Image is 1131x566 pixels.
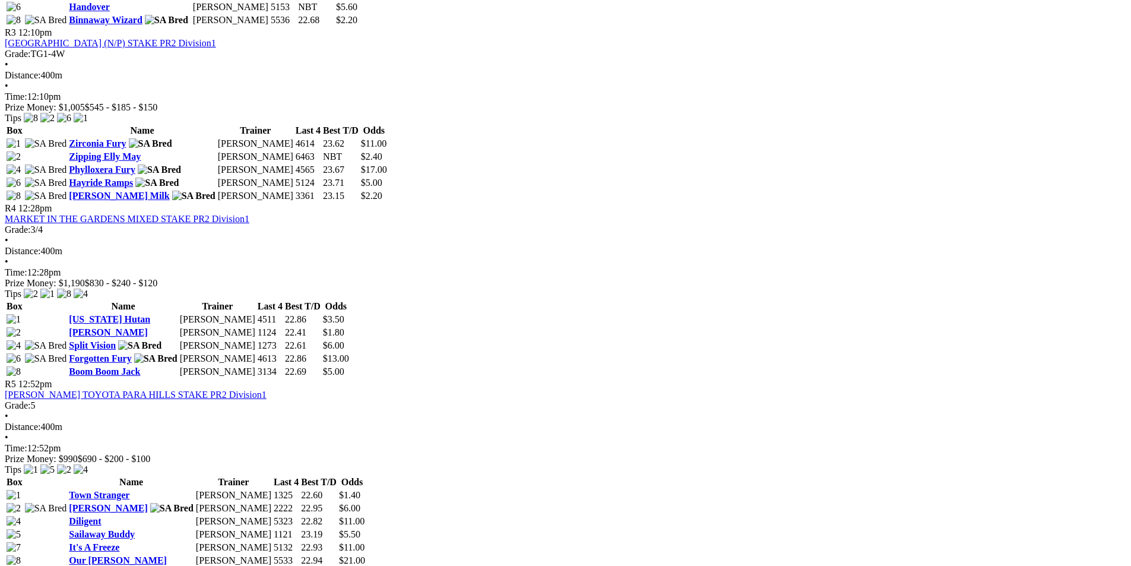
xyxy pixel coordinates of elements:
td: 5132 [273,542,299,554]
td: 2222 [273,502,299,514]
div: 12:52pm [5,443,1126,454]
td: 22.82 [300,516,337,527]
span: Time: [5,443,27,453]
div: 5 [5,400,1126,411]
img: 1 [7,138,21,149]
th: Last 4 [257,301,283,312]
img: SA Bred [25,353,67,364]
span: $21.00 [339,555,365,565]
td: [PERSON_NAME] [195,502,272,514]
th: Last 4 [295,125,321,137]
div: TG1-4W [5,49,1126,59]
img: 4 [7,165,21,175]
td: 5536 [270,14,296,26]
td: [PERSON_NAME] [179,314,256,325]
div: Prize Money: $1,190 [5,278,1126,289]
a: Split Vision [69,340,116,350]
img: 5 [7,529,21,540]
img: 2 [7,151,21,162]
span: $830 - $240 - $120 [85,278,158,288]
img: SA Bred [129,138,172,149]
img: 8 [24,113,38,124]
img: SA Bred [25,178,67,188]
td: 6463 [295,151,321,163]
td: NBT [322,151,359,163]
th: Odds [360,125,388,137]
span: 12:28pm [18,203,52,213]
td: [PERSON_NAME] [179,327,256,339]
span: $545 - $185 - $150 [85,102,158,112]
span: $1.40 [339,490,360,500]
td: [PERSON_NAME] [217,151,294,163]
img: 2 [57,464,71,475]
a: [PERSON_NAME] TOYOTA PARA HILLS STAKE PR2 Division1 [5,390,267,400]
img: 2 [24,289,38,299]
td: 4511 [257,314,283,325]
td: [PERSON_NAME] [195,542,272,554]
span: R5 [5,379,16,389]
img: 8 [57,289,71,299]
td: [PERSON_NAME] [217,164,294,176]
span: • [5,81,8,91]
td: 5153 [270,1,296,13]
span: Grade: [5,224,31,235]
img: 4 [7,340,21,351]
a: [PERSON_NAME] Milk [69,191,169,201]
th: Name [68,476,194,488]
td: 5124 [295,177,321,189]
img: 8 [7,366,21,377]
a: Zirconia Fury [69,138,126,148]
td: 5323 [273,516,299,527]
th: Trainer [179,301,256,312]
img: SA Bred [25,138,67,149]
th: Odds [338,476,366,488]
td: [PERSON_NAME] [192,14,269,26]
td: NBT [297,1,334,13]
span: $5.50 [339,529,360,539]
a: Diligent [69,516,101,526]
img: 8 [7,555,21,566]
img: SA Bred [25,191,67,201]
th: Best T/D [284,301,321,312]
img: SA Bred [138,165,181,175]
span: Time: [5,91,27,102]
td: 22.95 [300,502,337,514]
a: Zipping Elly May [69,151,141,162]
img: 4 [74,289,88,299]
span: 12:52pm [18,379,52,389]
a: It's A Freeze [69,542,119,552]
td: 3134 [257,366,283,378]
td: 22.61 [284,340,321,352]
span: Tips [5,464,21,475]
span: $11.00 [361,138,386,148]
span: $2.20 [361,191,382,201]
img: SA Bred [25,503,67,514]
img: 1 [40,289,55,299]
div: 400m [5,422,1126,432]
span: $17.00 [361,165,387,175]
a: Hayride Ramps [69,178,133,188]
img: 1 [7,314,21,325]
span: Tips [5,113,21,123]
a: [GEOGRAPHIC_DATA] (N/P) STAKE PR2 Division1 [5,38,216,48]
th: Odds [322,301,350,312]
span: $5.00 [361,178,382,188]
td: 4613 [257,353,283,365]
span: $2.40 [361,151,382,162]
td: 1325 [273,489,299,501]
a: MARKET IN THE GARDENS MIXED STAKE PR2 Division1 [5,214,249,224]
span: $6.00 [339,503,360,513]
img: 2 [7,327,21,338]
div: Prize Money: $1,005 [5,102,1126,113]
td: [PERSON_NAME] [195,516,272,527]
div: 400m [5,70,1126,81]
img: SA Bred [25,165,67,175]
span: $2.20 [336,15,357,25]
img: 2 [7,503,21,514]
td: 22.93 [300,542,337,554]
span: Box [7,125,23,135]
a: Town Stranger [69,490,129,500]
td: 23.15 [322,190,359,202]
a: Handover [69,2,109,12]
span: Grade: [5,400,31,410]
